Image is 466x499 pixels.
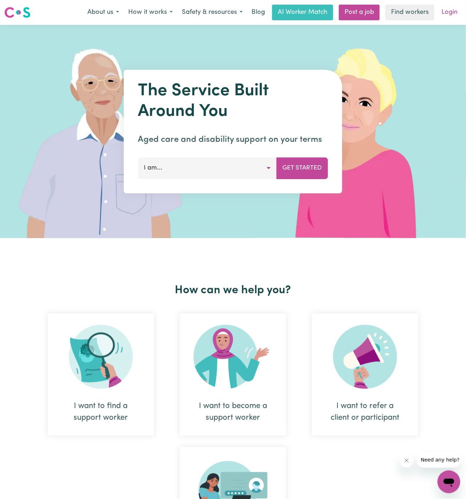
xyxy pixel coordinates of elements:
h2: How can we help you? [35,284,431,297]
button: About us [83,5,124,20]
button: I am... [138,157,277,179]
iframe: Button to launch messaging window [438,471,460,493]
button: Safety & resources [177,5,247,20]
div: I want to find a support worker [48,313,154,436]
a: AI Worker Match [272,5,333,20]
img: Search [69,325,133,389]
a: Blog [247,5,269,20]
iframe: Close message [400,454,414,468]
h1: The Service Built Around You [138,81,328,122]
iframe: Message from company [417,452,460,468]
a: Post a job [339,5,380,20]
a: Find workers [385,5,434,20]
button: How it works [124,5,177,20]
div: I want to refer a client or participant [312,313,418,436]
img: Refer [333,325,397,389]
div: I want to become a support worker [180,313,286,436]
a: Login [437,5,462,20]
img: Become Worker [194,325,272,389]
p: Aged care and disability support on your terms [138,133,328,146]
a: Careseekers logo [4,4,31,21]
div: I want to become a support worker [197,400,269,424]
img: Careseekers logo [4,6,31,19]
button: Get Started [277,157,328,179]
div: I want to refer a client or participant [329,400,401,424]
div: I want to find a support worker [65,400,137,424]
